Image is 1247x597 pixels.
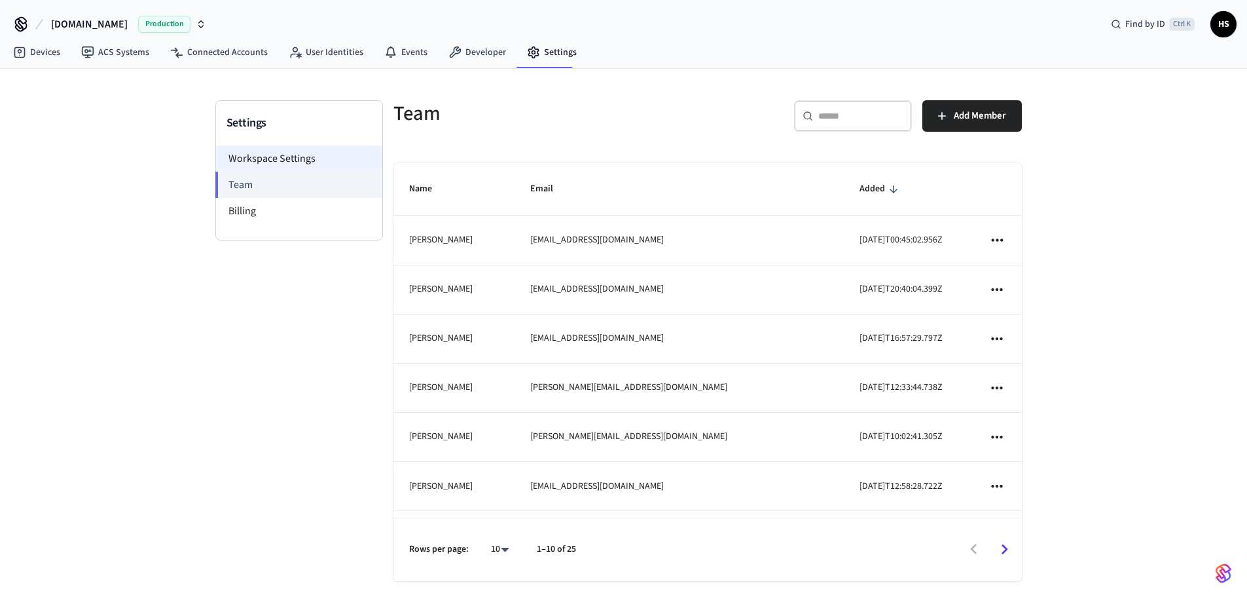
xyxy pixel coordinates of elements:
[844,216,973,265] td: [DATE]T00:45:02.956Z
[409,543,469,556] p: Rows per page:
[1212,12,1235,36] span: HS
[226,114,372,132] h3: Settings
[515,216,844,265] td: [EMAIL_ADDRESS][DOMAIN_NAME]
[484,540,516,559] div: 10
[515,364,844,413] td: [PERSON_NAME][EMAIL_ADDRESS][DOMAIN_NAME]
[393,413,515,462] td: [PERSON_NAME]
[844,315,973,364] td: [DATE]T16:57:29.797Z
[160,41,278,64] a: Connected Accounts
[71,41,160,64] a: ACS Systems
[3,41,71,64] a: Devices
[1100,12,1205,36] div: Find by IDCtrl K
[954,107,1006,125] span: Add Member
[1216,563,1231,584] img: SeamLogoGradient.69752ec5.svg
[989,534,1020,565] button: Go to next page
[216,145,382,172] li: Workspace Settings
[515,511,844,560] td: [EMAIL_ADDRESS][DOMAIN_NAME]
[393,100,700,127] h5: Team
[844,265,973,315] td: [DATE]T20:40:04.399Z
[844,413,973,462] td: [DATE]T10:02:41.305Z
[530,179,570,199] span: Email
[393,216,515,265] td: [PERSON_NAME]
[215,172,382,198] li: Team
[51,16,128,32] span: [DOMAIN_NAME]
[515,265,844,315] td: [EMAIL_ADDRESS][DOMAIN_NAME]
[393,265,515,315] td: [PERSON_NAME]
[1169,18,1195,31] span: Ctrl K
[393,364,515,413] td: [PERSON_NAME]
[859,179,902,199] span: Added
[393,462,515,511] td: [PERSON_NAME]
[515,413,844,462] td: [PERSON_NAME][EMAIL_ADDRESS][DOMAIN_NAME]
[1210,11,1237,37] button: HS
[438,41,516,64] a: Developer
[922,100,1022,132] button: Add Member
[393,315,515,364] td: [PERSON_NAME]
[515,315,844,364] td: [EMAIL_ADDRESS][DOMAIN_NAME]
[844,364,973,413] td: [DATE]T12:33:44.738Z
[374,41,438,64] a: Events
[844,511,973,560] td: [DATE]T17:20:48.482Z
[515,462,844,511] td: [EMAIL_ADDRESS][DOMAIN_NAME]
[844,462,973,511] td: [DATE]T12:58:28.722Z
[278,41,374,64] a: User Identities
[138,16,190,33] span: Production
[516,41,587,64] a: Settings
[216,198,382,224] li: Billing
[537,543,576,556] p: 1–10 of 25
[409,179,449,199] span: Name
[393,511,515,560] td: [PERSON_NAME]
[1125,18,1165,31] span: Find by ID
